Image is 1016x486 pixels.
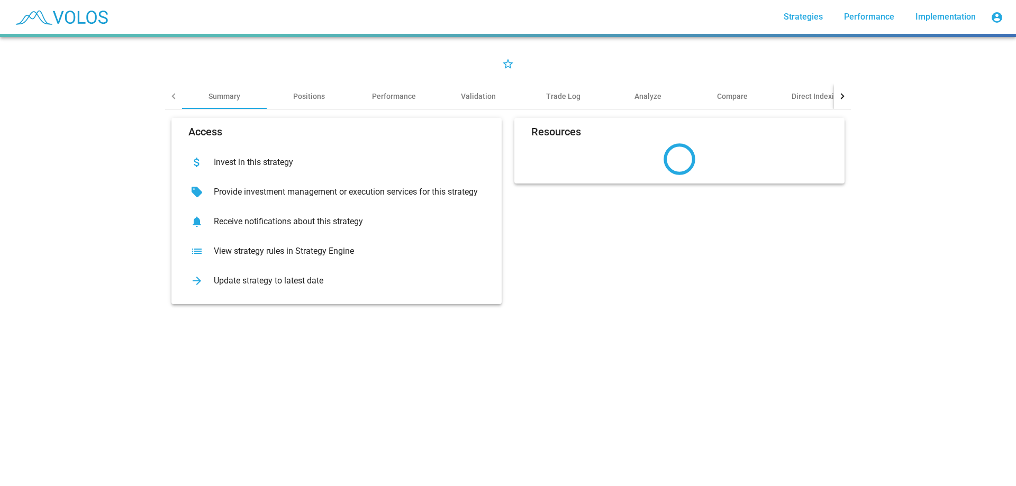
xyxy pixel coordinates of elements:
button: Invest in this strategy [180,148,493,177]
mat-card-title: Resources [531,126,581,137]
div: Trade Log [546,91,580,102]
mat-icon: list [188,243,205,260]
div: Performance [372,91,416,102]
mat-icon: notifications [188,213,205,230]
mat-icon: star_border [502,59,514,71]
button: Receive notifications about this strategy [180,207,493,236]
span: Implementation [915,12,976,22]
mat-icon: arrow_forward [188,272,205,289]
mat-card-title: Access [188,126,222,137]
mat-icon: account_circle [991,11,1003,24]
div: Update strategy to latest date [205,276,485,286]
div: Provide investment management or execution services for this strategy [205,187,485,197]
div: View strategy rules in Strategy Engine [205,246,485,256]
mat-icon: sell [188,184,205,200]
span: Strategies [784,12,823,22]
button: Update strategy to latest date [180,266,493,296]
div: Receive notifications about this strategy [205,216,485,227]
div: Validation [461,91,496,102]
img: blue_transparent.png [8,4,113,30]
summary: AccessInvest in this strategyProvide investment management or execution services for this strateg... [165,109,851,313]
div: Invest in this strategy [205,157,485,168]
a: Strategies [775,7,831,26]
div: Analyze [634,91,661,102]
div: Summary [208,91,240,102]
mat-icon: attach_money [188,154,205,171]
div: Positions [293,91,325,102]
a: Performance [836,7,903,26]
a: Implementation [907,7,984,26]
button: View strategy rules in Strategy Engine [180,236,493,266]
span: Performance [844,12,894,22]
div: Compare [717,91,748,102]
div: Direct Indexing [792,91,842,102]
button: Provide investment management or execution services for this strategy [180,177,493,207]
